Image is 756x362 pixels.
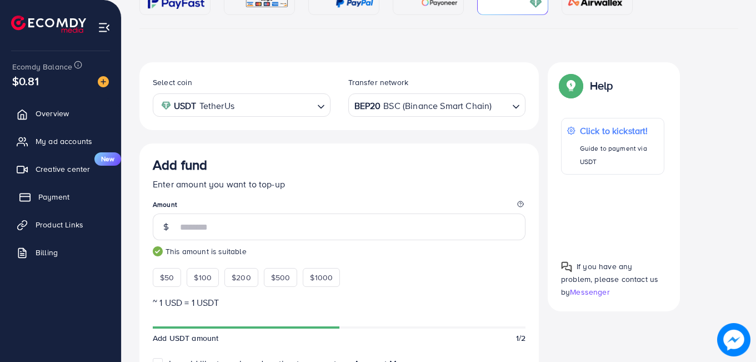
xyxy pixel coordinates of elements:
span: $0.81 [12,73,39,89]
legend: Amount [153,200,525,214]
input: Search for option [493,97,508,114]
input: Search for option [238,97,313,114]
a: Product Links [8,214,113,236]
div: Search for option [153,93,331,116]
a: Payment [8,186,113,208]
img: image [98,76,109,87]
p: Click to kickstart! [580,124,658,137]
span: Product Links [36,219,83,230]
a: Billing [8,241,113,264]
h3: Add fund [153,157,207,173]
img: guide [153,246,163,256]
p: Help [590,79,613,92]
p: Guide to payment via USDT [580,142,658,168]
span: My ad accounts [36,136,92,147]
strong: USDT [174,98,197,114]
span: TetherUs [199,98,234,114]
span: $500 [271,272,291,283]
p: Enter amount you want to top-up [153,177,525,191]
span: Creative center [36,163,90,175]
span: New [94,152,121,166]
a: My ad accounts [8,130,113,152]
span: Add USDT amount [153,333,218,344]
span: BSC (Binance Smart Chain) [383,98,492,114]
span: Overview [36,108,69,119]
p: ~ 1 USD = 1 USDT [153,296,525,309]
a: Overview [8,102,113,125]
span: 1/2 [516,333,525,344]
span: If you have any problem, please contact us by [561,261,658,297]
span: $1000 [310,272,333,283]
span: Ecomdy Balance [12,61,72,72]
span: Billing [36,247,58,258]
span: $100 [194,272,212,283]
span: $200 [232,272,251,283]
img: coin [161,101,171,111]
img: Popup guide [561,261,572,272]
img: menu [98,21,111,34]
span: $50 [160,272,174,283]
div: Search for option [348,93,526,116]
label: Transfer network [348,77,409,88]
img: logo [11,16,86,33]
small: This amount is suitable [153,246,525,257]
span: Payment [38,191,69,202]
strong: BEP20 [354,98,381,114]
label: Select coin [153,77,192,88]
img: image [717,323,750,356]
a: Creative centerNew [8,158,113,180]
span: Messenger [570,286,609,297]
img: Popup guide [561,76,581,96]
